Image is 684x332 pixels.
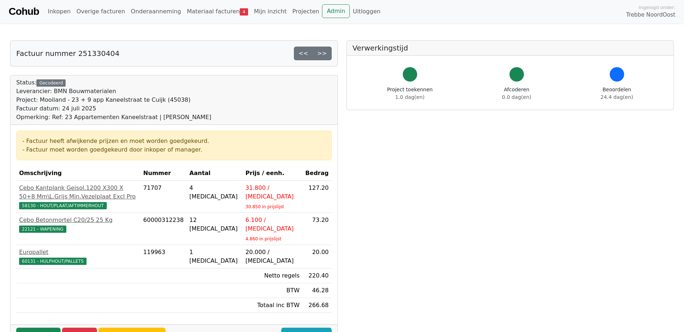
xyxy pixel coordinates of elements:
[36,79,66,87] div: Gecodeerd
[189,184,240,201] div: 4 [MEDICAL_DATA]
[45,4,73,19] a: Inkopen
[16,166,140,181] th: Omschrijving
[251,4,290,19] a: Mijn inzicht
[350,4,383,19] a: Uitloggen
[303,283,332,298] td: 46.28
[395,94,424,100] span: 1.0 dag(en)
[639,4,675,11] span: Ingelogd onder:
[601,94,633,100] span: 24.4 dag(en)
[16,49,119,58] h5: Factuur nummer 251330404
[502,94,531,100] span: 0.0 dag(en)
[322,4,350,18] a: Admin
[19,216,137,224] div: Cebo Betonmortel C20/25 25 Kg
[246,236,281,241] sub: 4.860 in prijslijst
[22,145,326,154] div: - Factuur moet worden goedgekeurd door inkoper of manager.
[387,86,433,101] div: Project toekennen
[303,166,332,181] th: Bedrag
[303,298,332,313] td: 266.68
[19,184,137,210] a: Cebo Kantplank Geisol.1200 X300 X 50+8 Mm\L.Grijs Min.Vezelplaat Excl Pro58130 - HOUT/PLAAT/AFTIM...
[16,87,211,96] div: Leverancier: BMN Bouwmaterialen
[303,245,332,268] td: 20.00
[19,226,66,233] span: 22121 - WAPENING
[184,4,251,19] a: Materiaal facturen4
[626,11,675,19] span: Trebbe NoordOost
[16,78,211,122] div: Status:
[140,181,186,213] td: 71707
[246,216,300,233] div: 6.100 / [MEDICAL_DATA]
[243,268,303,283] td: Netto regels
[16,113,211,122] div: Opmerking: Ref: 23 Appartementen Kaneelstraat | [PERSON_NAME]
[128,4,184,19] a: Onderaanneming
[243,283,303,298] td: BTW
[353,44,668,52] h5: Verwerkingstijd
[303,213,332,245] td: 73.20
[74,4,128,19] a: Overige facturen
[140,166,186,181] th: Nummer
[246,248,300,265] div: 20.000 / [MEDICAL_DATA]
[19,216,137,233] a: Cebo Betonmortel C20/25 25 Kg22121 - WAPENING
[502,86,531,101] div: Afcoderen
[186,166,243,181] th: Aantal
[19,248,137,265] a: Europallet60131 - HULPHOUT/PALLETS
[189,216,240,233] div: 12 [MEDICAL_DATA]
[313,47,332,60] a: >>
[243,298,303,313] td: Totaal inc BTW
[16,96,211,104] div: Project: Mooiland - 23 + 9 app Kaneelstraat te Cuijk (45038)
[19,202,107,209] span: 58130 - HOUT/PLAAT/AFTIMMERHOUT
[246,204,284,209] sub: 30.850 in prijslijst
[303,181,332,213] td: 127.20
[19,258,87,265] span: 60131 - HULPHOUT/PALLETS
[140,245,186,268] td: 119963
[19,184,137,201] div: Cebo Kantplank Geisol.1200 X300 X 50+8 Mm\L.Grijs Min.Vezelplaat Excl Pro
[140,213,186,245] td: 60000312238
[243,166,303,181] th: Prijs / eenh.
[294,47,313,60] a: <<
[290,4,322,19] a: Projecten
[16,104,211,113] div: Factuur datum: 24 juli 2025
[601,86,633,101] div: Beoordelen
[19,248,137,257] div: Europallet
[9,3,39,20] a: Cohub
[189,248,240,265] div: 1 [MEDICAL_DATA]
[240,8,248,16] span: 4
[246,184,300,201] div: 31.800 / [MEDICAL_DATA]
[303,268,332,283] td: 220.40
[22,137,326,145] div: - Factuur heeft afwijkende prijzen en moet worden goedgekeurd.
